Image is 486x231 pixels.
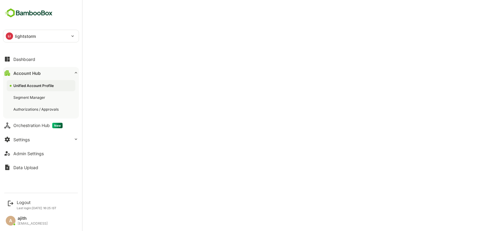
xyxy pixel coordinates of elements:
div: Segment Manager [13,95,46,100]
p: Last login: [DATE] 16:25 IST [17,206,56,210]
span: New [52,123,63,128]
div: LI [6,32,13,40]
div: Settings [13,137,30,142]
div: Dashboard [13,57,35,62]
div: LIlightstorm [3,30,79,42]
button: Orchestration HubNew [3,119,79,132]
p: lightstorm [15,33,36,39]
div: Data Upload [13,165,38,170]
button: Account Hub [3,67,79,79]
button: Admin Settings [3,147,79,159]
div: Unified Account Profile [13,83,55,88]
div: Logout [17,200,56,205]
div: Orchestration Hub [13,123,63,128]
div: Account Hub [13,71,41,76]
div: ajith [18,216,48,221]
div: Admin Settings [13,151,44,156]
button: Settings [3,133,79,146]
img: BambooboxFullLogoMark.5f36c76dfaba33ec1ec1367b70bb1252.svg [3,7,54,19]
div: A [6,216,15,226]
button: Data Upload [3,161,79,173]
button: Dashboard [3,53,79,65]
div: Authorizations / Approvals [13,107,60,112]
div: [EMAIL_ADDRESS] [18,222,48,226]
